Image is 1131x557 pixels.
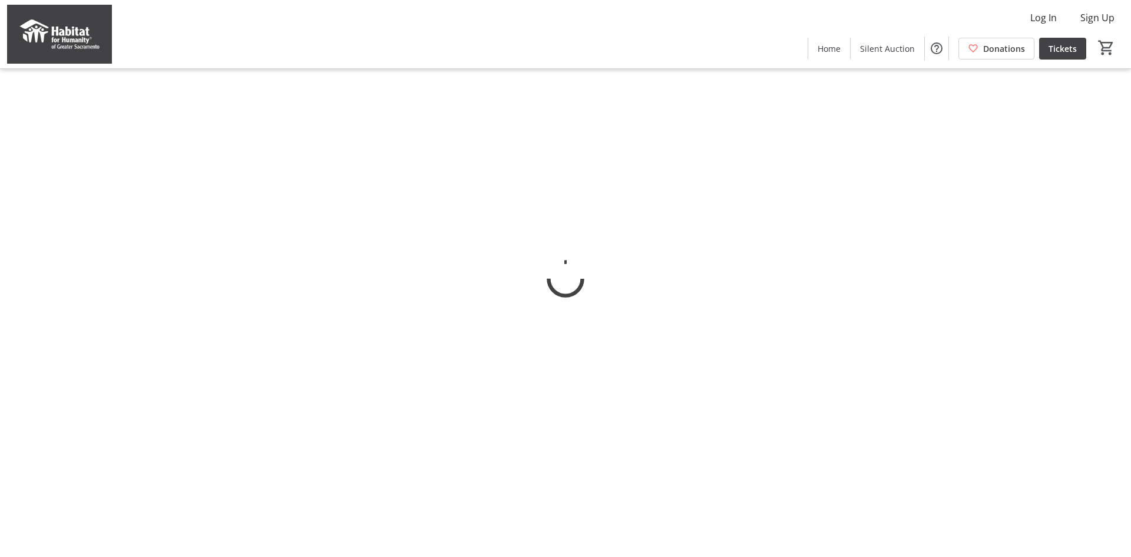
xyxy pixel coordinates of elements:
span: Sign Up [1080,11,1115,25]
button: Sign Up [1071,8,1124,27]
button: Help [925,37,948,60]
a: Home [808,38,850,60]
button: Log In [1021,8,1066,27]
span: Log In [1030,11,1057,25]
button: Cart [1096,37,1117,58]
span: Tickets [1049,42,1077,55]
span: Donations [983,42,1025,55]
span: Silent Auction [860,42,915,55]
a: Donations [958,38,1034,60]
img: Habitat for Humanity of Greater Sacramento's Logo [7,5,112,64]
a: Tickets [1039,38,1086,60]
span: Home [818,42,841,55]
a: Silent Auction [851,38,924,60]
